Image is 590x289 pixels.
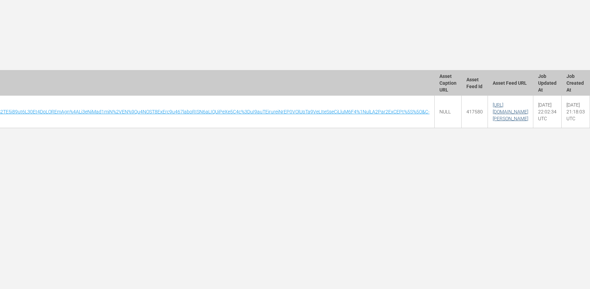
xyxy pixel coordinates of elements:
td: [DATE] 22:02:34 UTC [533,96,562,128]
td: [DATE] 21:18:03 UTC [562,96,590,128]
th: Asset Caption URL [435,70,462,96]
th: Asset Feed URL [488,70,533,96]
a: [URL][DOMAIN_NAME][PERSON_NAME] [493,102,528,121]
td: NULL [435,96,462,128]
th: Job Created At [562,70,590,96]
td: 417580 [462,96,488,128]
th: Asset Feed Id [462,70,488,96]
th: Job Updated At [533,70,562,96]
